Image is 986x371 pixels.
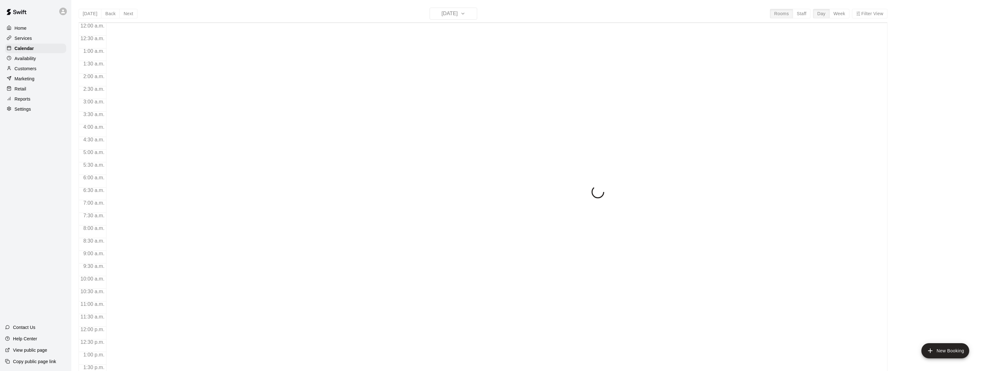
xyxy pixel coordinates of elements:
[82,137,106,142] span: 4:30 a.m.
[5,94,66,104] a: Reports
[13,324,35,331] p: Contact Us
[5,34,66,43] a: Services
[15,76,35,82] p: Marketing
[15,25,27,31] p: Home
[82,61,106,66] span: 1:30 a.m.
[5,23,66,33] a: Home
[82,226,106,231] span: 8:00 a.m.
[82,238,106,244] span: 8:30 a.m.
[5,44,66,53] a: Calendar
[82,213,106,218] span: 7:30 a.m.
[15,55,36,62] p: Availability
[15,106,31,112] p: Settings
[13,347,47,353] p: View public page
[82,251,106,256] span: 9:00 a.m.
[82,48,106,54] span: 1:00 a.m.
[79,339,106,345] span: 12:30 p.m.
[15,45,34,52] p: Calendar
[79,23,106,28] span: 12:00 a.m.
[82,200,106,206] span: 7:00 a.m.
[15,65,36,72] p: Customers
[82,74,106,79] span: 2:00 a.m.
[82,86,106,92] span: 2:30 a.m.
[82,175,106,180] span: 6:00 a.m.
[15,35,32,41] p: Services
[79,289,106,294] span: 10:30 a.m.
[13,336,37,342] p: Help Center
[79,276,106,281] span: 10:00 a.m.
[82,263,106,269] span: 9:30 a.m.
[15,96,30,102] p: Reports
[79,327,106,332] span: 12:00 p.m.
[15,86,26,92] p: Retail
[82,124,106,130] span: 4:00 a.m.
[82,352,106,357] span: 1:00 p.m.
[82,188,106,193] span: 6:30 a.m.
[82,112,106,117] span: 3:30 a.m.
[5,74,66,83] a: Marketing
[5,84,66,94] a: Retail
[5,64,66,73] a: Customers
[82,99,106,104] span: 3:00 a.m.
[5,54,66,63] a: Availability
[79,36,106,41] span: 12:30 a.m.
[79,314,106,319] span: 11:30 a.m.
[82,150,106,155] span: 5:00 a.m.
[5,104,66,114] a: Settings
[79,301,106,307] span: 11:00 a.m.
[82,365,106,370] span: 1:30 p.m.
[82,162,106,168] span: 5:30 a.m.
[13,358,56,365] p: Copy public page link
